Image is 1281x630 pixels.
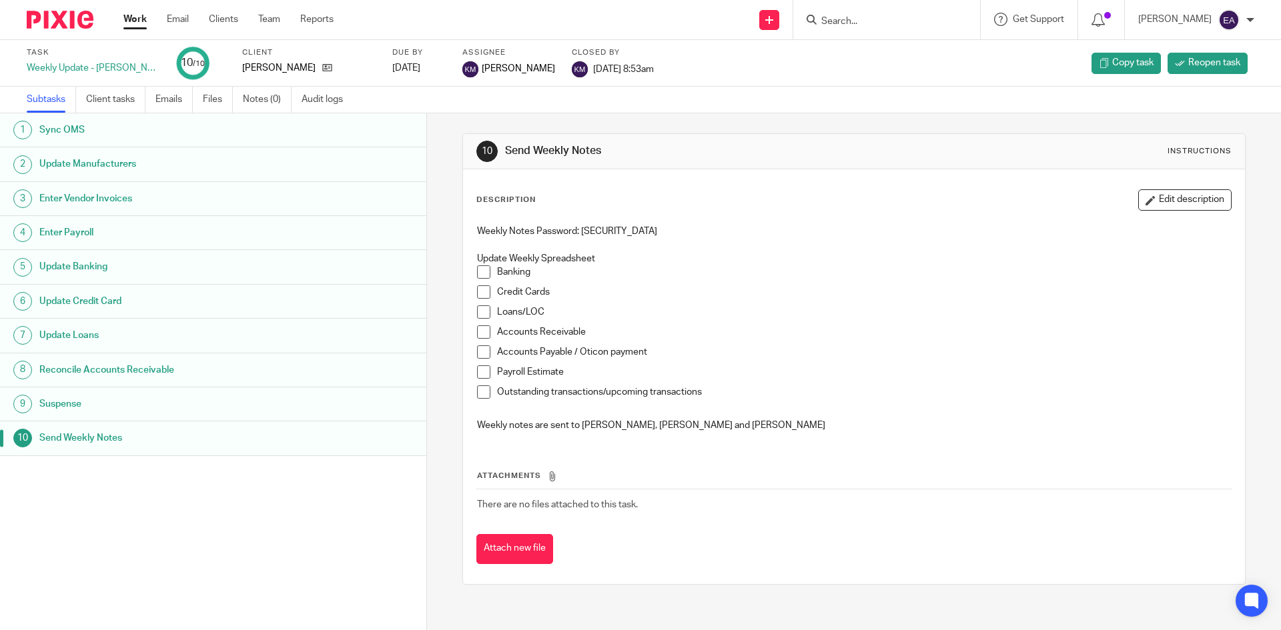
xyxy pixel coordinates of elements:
div: 10 [476,141,498,162]
a: Files [203,87,233,113]
div: 10 [13,429,32,447]
a: Reopen task [1168,53,1248,74]
a: Clients [209,13,238,26]
img: svg%3E [462,61,478,77]
label: Closed by [572,47,654,58]
a: Reports [300,13,334,26]
h1: Sync OMS [39,120,289,140]
img: svg%3E [1218,9,1240,31]
a: Team [258,13,280,26]
p: Payroll Estimate [497,365,1230,379]
a: Subtasks [27,87,76,113]
small: /10 [193,60,205,67]
a: Work [123,13,147,26]
p: Banking [497,265,1230,279]
p: Accounts Receivable [497,325,1230,339]
span: Reopen task [1188,56,1240,69]
div: 7 [13,326,32,345]
span: Get Support [1013,15,1064,24]
p: Update Weekly Spreadsheet [477,252,1230,265]
h1: Send Weekly Notes [39,428,289,448]
h1: Update Credit Card [39,291,289,311]
div: 10 [181,55,205,71]
p: Outstanding transactions/upcoming transactions [497,385,1230,399]
p: Credit Cards [497,285,1230,299]
p: Weekly notes are sent to [PERSON_NAME], [PERSON_NAME] and [PERSON_NAME] [477,419,1230,432]
label: Task [27,47,160,58]
h1: Send Weekly Notes [505,144,883,158]
img: Pixie [27,11,93,29]
span: [DATE] 8:53am [593,64,654,73]
h1: Suspense [39,394,289,414]
a: Notes (0) [243,87,292,113]
h1: Enter Vendor Invoices [39,189,289,209]
a: Audit logs [302,87,353,113]
a: Copy task [1092,53,1161,74]
div: 8 [13,361,32,379]
div: 6 [13,292,32,311]
p: [PERSON_NAME] [242,61,316,75]
a: Client tasks [86,87,145,113]
span: [PERSON_NAME] [482,62,555,75]
span: Copy task [1112,56,1154,69]
p: [PERSON_NAME] [1138,13,1212,26]
div: 9 [13,395,32,413]
h1: Reconcile Accounts Receivable [39,360,289,380]
div: 3 [13,189,32,208]
input: Search [820,16,940,28]
button: Edit description [1138,189,1232,211]
label: Client [242,47,376,58]
div: 4 [13,223,32,242]
a: Email [167,13,189,26]
div: Instructions [1168,146,1232,157]
button: Attach new file [476,534,553,564]
div: Weekly Update - [PERSON_NAME] 2 [27,61,160,75]
label: Due by [392,47,446,58]
p: Loans/LOC [497,305,1230,319]
p: Description [476,195,536,205]
div: 1 [13,121,32,139]
h1: Update Loans [39,325,289,345]
span: There are no files attached to this task. [477,500,638,509]
div: 2 [13,155,32,174]
h1: Enter Payroll [39,223,289,243]
div: 5 [13,258,32,277]
span: Attachments [477,472,541,479]
p: Accounts Payable / Oticon payment [497,345,1230,359]
label: Assignee [462,47,555,58]
a: Emails [155,87,193,113]
img: svg%3E [572,61,588,77]
div: [DATE] [392,61,446,75]
p: Weekly Notes Password: [SECURITY_DATA] [477,225,1230,238]
h1: Update Manufacturers [39,154,289,174]
h1: Update Banking [39,257,289,277]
